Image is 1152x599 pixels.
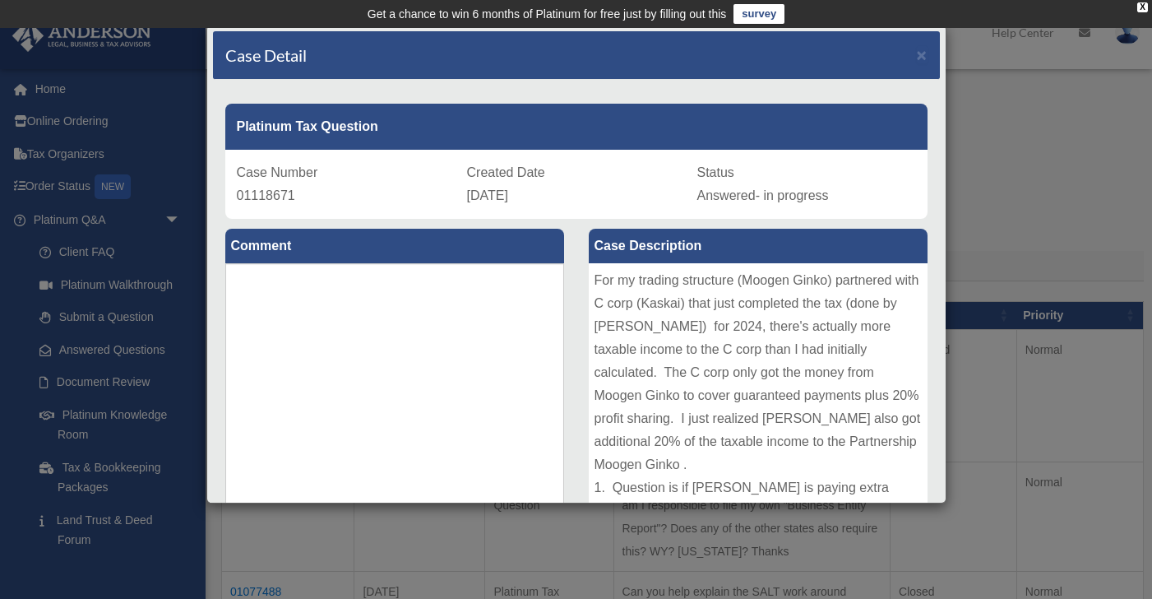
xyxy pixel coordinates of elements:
label: Comment [225,229,564,263]
span: [DATE] [467,188,508,202]
h4: Case Detail [225,44,307,67]
span: × [917,45,928,64]
div: For my trading structure (Moogen Ginko) partnered with C corp (Kaskai) that just completed the ta... [589,263,928,510]
button: Close [917,46,928,63]
span: Created Date [467,165,545,179]
label: Case Description [589,229,928,263]
div: close [1137,2,1148,12]
span: Answered- in progress [697,188,829,202]
div: Platinum Tax Question [225,104,928,150]
span: Status [697,165,734,179]
span: Case Number [237,165,318,179]
span: 01118671 [237,188,295,202]
a: survey [733,4,784,24]
div: Get a chance to win 6 months of Platinum for free just by filling out this [368,4,727,24]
